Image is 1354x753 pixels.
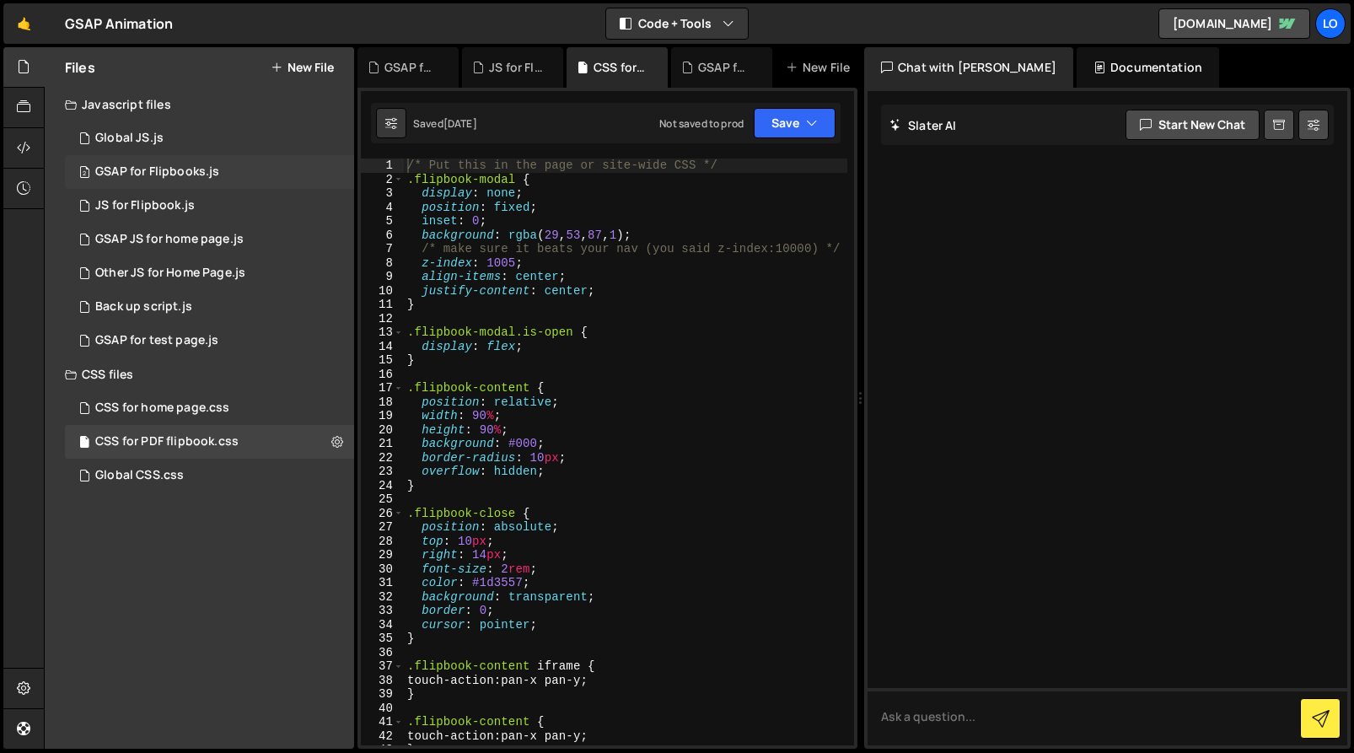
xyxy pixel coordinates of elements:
[594,59,647,76] div: CSS for PDF flipbook.css
[361,298,404,312] div: 11
[95,299,192,315] div: Back up script.js
[786,59,857,76] div: New File
[384,59,438,76] div: GSAP for Flipbooks.js
[361,479,404,493] div: 24
[659,116,744,131] div: Not saved to prod
[361,159,404,173] div: 1
[65,223,354,256] div: 15193/39857.js
[95,401,229,416] div: CSS for home page.css
[361,632,404,646] div: 35
[45,88,354,121] div: Javascript files
[95,164,219,180] div: GSAP for Flipbooks.js
[361,270,404,284] div: 9
[361,340,404,354] div: 14
[361,492,404,507] div: 25
[361,465,404,479] div: 23
[95,434,239,449] div: CSS for PDF flipbook.css
[361,646,404,660] div: 36
[864,47,1073,88] div: Chat with [PERSON_NAME]
[413,116,477,131] div: Saved
[361,548,404,562] div: 29
[606,8,748,39] button: Code + Tools
[65,324,354,358] div: 15193/39988.js
[361,674,404,688] div: 38
[361,618,404,632] div: 34
[95,468,184,483] div: Global CSS.css
[95,131,164,146] div: Global JS.js
[1077,47,1219,88] div: Documentation
[3,3,45,44] a: 🤙
[361,520,404,535] div: 27
[361,368,404,382] div: 16
[65,290,354,324] div: 15193/39856.js
[361,201,404,215] div: 4
[65,189,354,223] div: 15193/44596.js
[361,409,404,423] div: 19
[271,61,334,74] button: New File
[361,507,404,521] div: 26
[1126,110,1260,140] button: Start new chat
[361,702,404,716] div: 40
[361,186,404,201] div: 3
[754,108,836,138] button: Save
[361,312,404,326] div: 12
[698,59,752,76] div: GSAP for test page.js
[361,604,404,618] div: 33
[95,198,195,213] div: JS for Flipbook.js
[361,395,404,410] div: 18
[65,58,95,77] h2: Files
[1158,8,1310,39] a: [DOMAIN_NAME]
[79,167,89,180] span: 2
[361,590,404,605] div: 32
[361,437,404,451] div: 21
[361,381,404,395] div: 17
[361,325,404,340] div: 13
[65,391,354,425] div: 15193/40405.css
[361,353,404,368] div: 15
[65,256,354,290] div: 15193/40903.js
[361,451,404,465] div: 22
[361,729,404,744] div: 42
[361,562,404,577] div: 30
[65,155,354,189] div: 15193/44934.js
[889,117,957,133] h2: Slater AI
[65,121,354,155] div: 15193/41262.js
[361,173,404,187] div: 2
[361,687,404,702] div: 39
[361,284,404,299] div: 10
[361,576,404,590] div: 31
[45,358,354,391] div: CSS files
[95,333,218,348] div: GSAP for test page.js
[489,59,543,76] div: JS for Flipbook.js
[361,423,404,438] div: 20
[361,242,404,256] div: 7
[65,13,173,34] div: GSAP Animation
[361,535,404,549] div: 28
[65,425,354,459] div: 15193/44595.css
[95,266,245,281] div: Other JS for Home Page.js
[361,229,404,243] div: 6
[65,459,354,492] div: 15193/42751.css
[443,116,477,131] div: [DATE]
[361,715,404,729] div: 41
[361,659,404,674] div: 37
[1315,8,1346,39] a: Lo
[361,214,404,229] div: 5
[95,232,244,247] div: GSAP JS for home page.js
[361,256,404,271] div: 8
